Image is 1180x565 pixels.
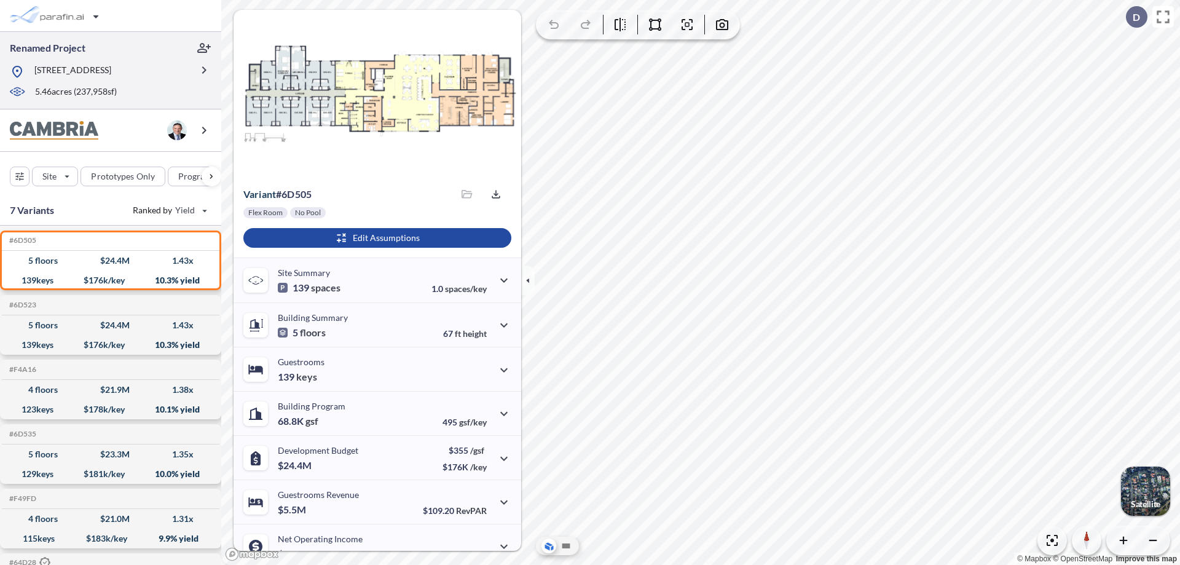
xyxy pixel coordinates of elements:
p: 67 [443,328,487,339]
h5: Click to copy the code [7,301,36,309]
p: Guestrooms [278,357,324,367]
img: user logo [167,121,187,140]
p: Renamed Project [10,41,85,55]
button: Site [32,167,78,186]
button: Edit Assumptions [243,228,511,248]
p: $2.5M [278,548,308,560]
p: $355 [442,445,487,456]
a: Mapbox homepage [225,547,279,561]
button: Site Plan [559,539,573,553]
span: spaces [311,282,340,294]
p: Program [178,170,213,183]
h5: Click to copy the code [7,494,36,503]
h5: Click to copy the code [7,365,36,374]
p: $5.5M [278,504,308,516]
span: spaces/key [445,283,487,294]
p: 68.8K [278,415,318,427]
span: RevPAR [456,505,487,516]
p: 5 [278,326,326,339]
span: keys [296,371,317,383]
p: $176K [442,462,487,472]
a: OpenStreetMap [1053,555,1112,563]
p: 7 Variants [10,203,55,218]
p: Net Operating Income [278,534,363,544]
span: ft [455,328,461,339]
p: Site [42,170,57,183]
p: No Pool [295,208,321,218]
p: 139 [278,282,340,294]
p: # 6d505 [243,188,312,200]
button: Switcher ImageSatellite [1121,467,1170,516]
a: Mapbox [1017,555,1051,563]
span: Yield [175,204,195,216]
p: Satellite [1131,499,1160,509]
p: Flex Room [248,208,283,218]
p: Prototypes Only [91,170,155,183]
p: 139 [278,371,317,383]
h5: Click to copy the code [7,430,36,438]
p: Edit Assumptions [353,232,420,244]
span: Variant [243,188,276,200]
p: Building Program [278,401,345,411]
img: BrandImage [10,121,98,140]
span: floors [300,326,326,339]
p: Site Summary [278,267,330,278]
p: Development Budget [278,445,358,456]
p: 495 [442,417,487,427]
button: Prototypes Only [81,167,165,186]
img: Switcher Image [1121,467,1170,516]
span: gsf [305,415,318,427]
button: Aerial View [541,539,556,553]
span: /key [470,462,487,472]
p: 5.46 acres ( 237,958 sf) [35,85,117,99]
p: [STREET_ADDRESS] [34,64,111,79]
p: 1.0 [431,283,487,294]
span: height [463,328,487,339]
h5: Click to copy the code [7,236,36,245]
p: Guestrooms Revenue [278,489,359,500]
a: Improve this map [1116,555,1177,563]
p: $24.4M [278,459,313,472]
span: /gsf [470,445,484,456]
p: 45.0% [435,550,487,560]
p: Building Summary [278,312,348,323]
p: $109.20 [423,505,487,516]
span: margin [460,550,487,560]
span: gsf/key [459,417,487,427]
button: Program [168,167,234,186]
p: D [1133,12,1140,23]
button: Ranked by Yield [123,200,215,220]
